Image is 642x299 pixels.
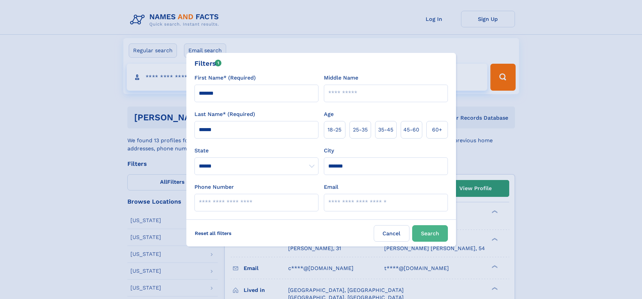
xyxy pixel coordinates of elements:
label: City [324,147,334,155]
label: State [194,147,318,155]
label: Age [324,110,334,118]
label: First Name* (Required) [194,74,256,82]
label: Email [324,183,338,191]
label: Cancel [374,225,409,242]
label: Middle Name [324,74,358,82]
span: 35‑45 [378,126,393,134]
span: 60+ [432,126,442,134]
button: Search [412,225,448,242]
span: 18‑25 [328,126,341,134]
label: Last Name* (Required) [194,110,255,118]
span: 45‑60 [403,126,419,134]
label: Reset all filters [190,225,236,241]
label: Phone Number [194,183,234,191]
div: Filters [194,58,222,68]
span: 25‑35 [353,126,368,134]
